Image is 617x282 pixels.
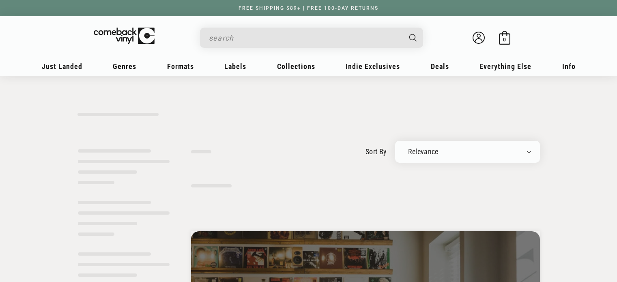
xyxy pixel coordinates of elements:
span: Deals [431,62,449,71]
span: Formats [167,62,194,71]
a: FREE SHIPPING $89+ | FREE 100-DAY RETURNS [230,5,387,11]
span: Info [562,62,576,71]
span: Genres [113,62,136,71]
div: Search [200,28,423,48]
span: Indie Exclusives [346,62,400,71]
span: Just Landed [42,62,82,71]
label: sort by [365,146,387,157]
span: Labels [224,62,246,71]
span: Everything Else [479,62,531,71]
input: search [209,30,401,46]
span: 0 [503,37,506,43]
span: Collections [277,62,315,71]
button: Search [402,28,424,48]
